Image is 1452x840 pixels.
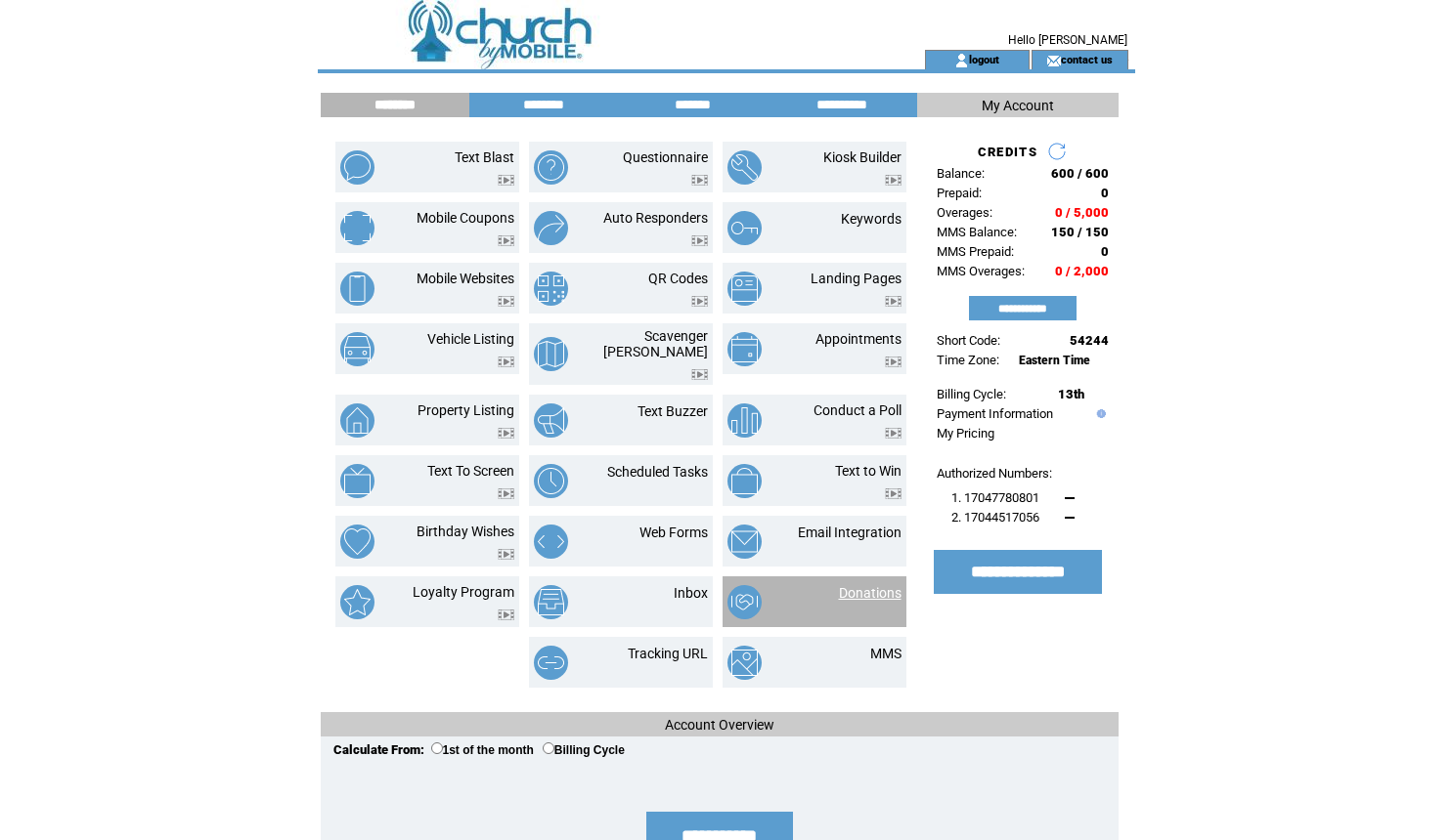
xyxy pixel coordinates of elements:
span: Billing Cycle: [937,387,1006,401]
span: Balance: [937,166,985,181]
a: MMS [870,646,902,661]
span: 2. 17044517056 [951,510,1039,525]
img: video.png [498,235,514,246]
img: text-buzzer.png [534,403,568,438]
span: Time Zone: [937,353,999,367]
img: questionnaire.png [534,150,568,185]
img: video.png [498,357,514,367]
span: Prepaid: [937,186,982,200]
img: text-to-screen.png [340,464,374,498]
span: Authorized Numbers: [937,466,1052,481]
img: video.png [691,235,708,246]
span: MMS Balance: [937,225,1017,239]
img: inbox.png [534,585,568,619]
span: Calculate From: [333,742,424,757]
img: conduct-a-poll.png [727,403,762,438]
img: keywords.png [727,211,762,245]
img: video.png [691,175,708,186]
span: 1. 17047780801 [951,490,1039,505]
img: property-listing.png [340,403,374,438]
span: Eastern Time [1019,354,1090,367]
a: Mobile Coupons [417,210,514,226]
img: qr-codes.png [534,272,568,306]
img: tracking-url.png [534,646,568,680]
span: MMS Overages: [937,264,1025,278]
span: 54244 [1070,333,1109,348]
img: birthday-wishes.png [340,525,374,559]
span: 13th [1058,387,1084,401]
a: Scheduled Tasks [607,464,708,480]
a: Appointments [815,331,902,347]
span: Hello [PERSON_NAME] [1008,33,1127,47]
a: Birthday Wishes [417,524,514,539]
a: Landing Pages [811,271,902,286]
img: mms.png [727,646,762,680]
img: contact_us_icon.gif [1046,53,1061,68]
span: 0 / 5,000 [1055,205,1109,220]
img: help.gif [1092,409,1106,418]
a: Web Forms [639,525,708,540]
a: logout [969,53,999,65]
img: web-forms.png [534,525,568,559]
a: Keywords [841,211,902,227]
img: video.png [691,296,708,307]
img: scavenger-hunt.png [534,337,568,371]
img: mobile-coupons.png [340,211,374,245]
a: Scavenger [PERSON_NAME] [603,328,708,359]
img: email-integration.png [727,525,762,559]
span: MMS Prepaid: [937,244,1014,259]
a: Text Buzzer [638,403,708,419]
img: video.png [885,357,902,367]
span: My Account [982,98,1054,113]
span: 600 / 600 [1051,166,1109,181]
img: account_icon.gif [954,53,969,68]
span: CREDITS [978,145,1037,159]
a: Questionnaire [623,149,708,165]
span: 0 / 2,000 [1055,264,1109,278]
label: 1st of the month [431,743,534,757]
span: Account Overview [665,717,774,733]
img: video.png [885,175,902,186]
a: Donations [839,585,902,601]
a: Property Listing [418,402,514,418]
img: video.png [691,369,708,380]
img: text-blast.png [340,150,374,185]
img: kiosk-builder.png [727,150,762,185]
span: 0 [1101,186,1109,200]
a: Inbox [674,585,708,601]
input: Billing Cycle [543,742,554,754]
img: video.png [498,296,514,307]
a: Loyalty Program [413,584,514,600]
img: donations.png [727,585,762,619]
a: My Pricing [937,426,994,441]
img: video.png [498,609,514,620]
a: Mobile Websites [417,271,514,286]
span: Overages: [937,205,992,220]
img: vehicle-listing.png [340,332,374,366]
a: Text Blast [455,149,514,165]
span: Short Code: [937,333,1000,348]
img: video.png [885,296,902,307]
img: video.png [498,488,514,499]
a: Email Integration [798,525,902,540]
img: auto-responders.png [534,211,568,245]
a: Conduct a Poll [814,402,902,418]
img: text-to-win.png [727,464,762,498]
a: Text To Screen [427,463,514,479]
img: landing-pages.png [727,272,762,306]
input: 1st of the month [431,742,443,754]
img: video.png [885,428,902,439]
a: contact us [1061,53,1113,65]
a: QR Codes [648,271,708,286]
img: video.png [498,428,514,439]
a: Tracking URL [628,646,708,661]
span: 150 / 150 [1051,225,1109,239]
a: Text to Win [835,463,902,479]
img: video.png [885,488,902,499]
img: appointments.png [727,332,762,366]
label: Billing Cycle [543,743,625,757]
img: mobile-websites.png [340,272,374,306]
img: video.png [498,549,514,560]
a: Kiosk Builder [823,149,902,165]
span: 0 [1101,244,1109,259]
